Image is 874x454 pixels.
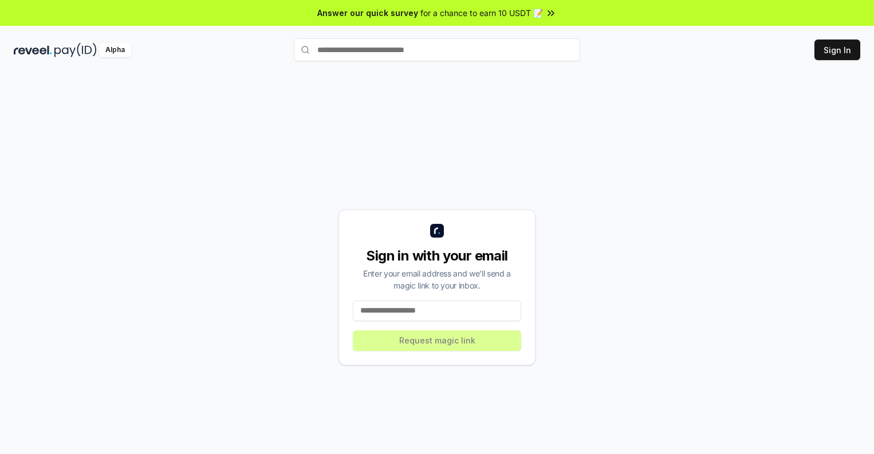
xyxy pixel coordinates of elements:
[99,43,131,57] div: Alpha
[353,267,521,291] div: Enter your email address and we’ll send a magic link to your inbox.
[54,43,97,57] img: pay_id
[14,43,52,57] img: reveel_dark
[430,224,444,238] img: logo_small
[317,7,418,19] span: Answer our quick survey
[353,247,521,265] div: Sign in with your email
[420,7,543,19] span: for a chance to earn 10 USDT 📝
[814,40,860,60] button: Sign In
